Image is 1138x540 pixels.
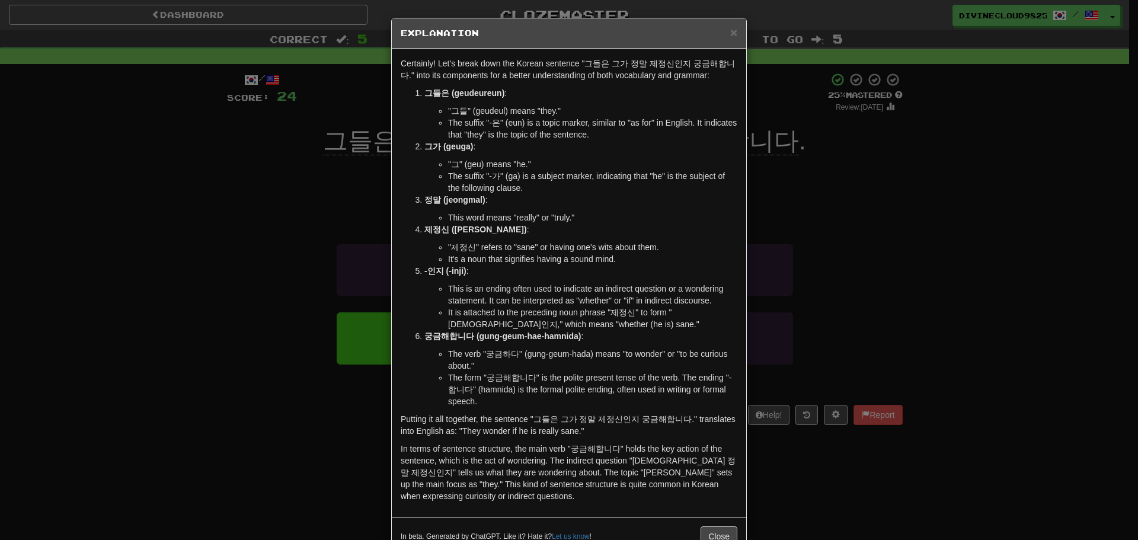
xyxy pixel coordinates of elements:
span: × [730,25,737,39]
p: Putting it all together, the sentence "그들은 그가 정말 제정신인지 궁금해합니다." translates into English as: "They... [401,413,737,437]
li: "그들" (geudeul) means "they." [448,105,737,117]
li: It is attached to the preceding noun phrase "제정신" to form "[DEMOGRAPHIC_DATA]인지," which means "wh... [448,306,737,330]
p: : [424,87,737,99]
li: The form "궁금해합니다" is the polite present tense of the verb. The ending "-합니다" (hamnida) is the for... [448,372,737,407]
p: : [424,330,737,342]
button: Close [730,26,737,39]
p: Certainly! Let's break down the Korean sentence "그들은 그가 정말 제정신인지 궁금해합니다." into its components for... [401,57,737,81]
li: This word means "really" or "truly." [448,212,737,223]
p: In terms of sentence structure, the main verb "궁금해합니다" holds the key action of the sentence, whic... [401,443,737,502]
li: "제정신" refers to "sane" or having one's wits about them. [448,241,737,253]
li: This is an ending often used to indicate an indirect question or a wondering statement. It can be... [448,283,737,306]
strong: 제정신 ([PERSON_NAME]) [424,225,527,234]
p: : [424,265,737,277]
strong: -인지 (-inji) [424,266,466,276]
li: "그" (geu) means "he." [448,158,737,170]
li: The verb "궁금하다" (gung-geum-hada) means "to wonder" or "to be curious about." [448,348,737,372]
li: It's a noun that signifies having a sound mind. [448,253,737,265]
strong: 그가 (geuga) [424,142,473,151]
strong: 정말 (jeongmal) [424,195,485,205]
h5: Explanation [401,27,737,39]
p: : [424,223,737,235]
li: The suffix "-은" (eun) is a topic marker, similar to "as for" in English. It indicates that "they"... [448,117,737,140]
p: : [424,140,737,152]
strong: 궁금해합니다 (gung-geum-hae-hamnida) [424,331,581,341]
strong: 그들은 (geudeureun) [424,88,504,98]
p: : [424,194,737,206]
li: The suffix "-가" (ga) is a subject marker, indicating that "he" is the subject of the following cl... [448,170,737,194]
